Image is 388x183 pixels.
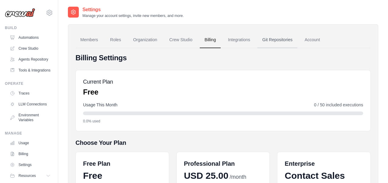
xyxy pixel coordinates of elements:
[18,173,36,178] span: Resources
[300,32,325,48] a: Account
[82,6,184,13] h2: Settings
[314,102,363,108] span: 0 / 50 included executions
[358,154,388,183] div: Widget de chat
[5,25,53,30] div: Build
[7,160,53,170] a: Settings
[229,173,246,181] span: /month
[83,170,162,181] div: Free
[128,32,162,48] a: Organization
[5,131,53,136] div: Manage
[184,159,235,168] h6: Professional Plan
[7,65,53,75] a: Tools & Integrations
[7,33,53,42] a: Automations
[83,87,113,97] p: Free
[358,154,388,183] iframe: Chat Widget
[7,99,53,109] a: LLM Connections
[82,13,184,18] p: Manage your account settings, invite new members, and more.
[75,138,371,147] h5: Choose Your Plan
[5,8,35,17] img: Logo
[105,32,126,48] a: Roles
[285,159,363,168] h6: Enterprise
[83,119,100,124] span: 0.0% used
[184,170,229,181] span: USD 25.00
[257,32,297,48] a: Git Repositories
[200,32,221,48] a: Billing
[223,32,255,48] a: Integrations
[165,32,197,48] a: Crew Studio
[7,149,53,159] a: Billing
[83,102,117,108] span: Usage This Month
[7,171,53,181] button: Resources
[75,53,371,63] h4: Billing Settings
[83,159,110,168] h6: Free Plan
[75,32,103,48] a: Members
[7,44,53,53] a: Crew Studio
[285,170,363,181] div: Contact Sales
[83,78,113,86] h5: Current Plan
[7,138,53,148] a: Usage
[7,88,53,98] a: Traces
[7,110,53,125] a: Environment Variables
[5,81,53,86] div: Operate
[7,55,53,64] a: Agents Repository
